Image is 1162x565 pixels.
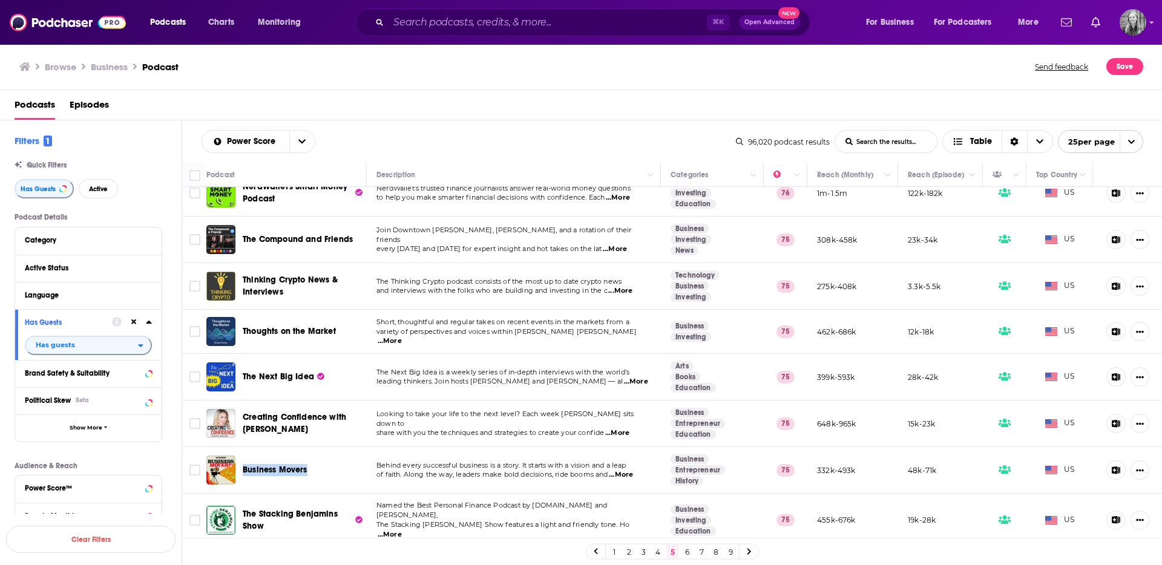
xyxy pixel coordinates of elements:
[776,187,795,199] p: 76
[206,362,235,391] img: The Next Big Idea
[866,14,914,31] span: For Business
[243,274,363,298] a: Thinking Crypto News & Interviews
[44,136,52,146] span: 1
[1036,168,1077,182] div: Top Country
[227,137,280,146] span: Power Score
[258,14,301,31] span: Monitoring
[25,336,152,355] button: open menu
[1120,9,1146,36] button: Show profile menu
[243,181,363,205] a: NerdWallet's Smart Money Podcast
[724,544,737,559] a: 9
[243,371,324,383] a: The Next Big Idea
[908,419,935,429] p: 15k-23k
[776,514,795,526] p: 75
[1018,14,1039,31] span: More
[15,179,74,198] button: Has Guests
[671,361,694,371] a: Arts
[243,464,307,476] a: Business Movers
[776,417,795,429] p: 75
[707,15,729,30] span: ⌘ K
[1058,130,1143,153] button: open menu
[376,184,631,192] span: NerdWallet’s trusted finance journalists answer real-world money questions
[776,371,795,383] p: 75
[1059,132,1115,151] span: 25 per page
[643,168,658,183] button: Column Actions
[25,287,152,302] button: Language
[25,236,144,244] div: Category
[15,213,162,221] p: Podcast Details
[609,470,633,480] span: ...More
[376,327,637,336] span: variety of perspectives and voices within [PERSON_NAME] [PERSON_NAME]
[671,408,709,417] a: Business
[376,244,602,253] span: every [DATE] and [DATE] for expert insight and hot takes on the lat
[378,530,402,540] span: ...More
[671,235,711,244] a: Investing
[15,462,162,470] p: Audience & Reach
[1045,464,1075,476] span: US
[934,14,992,31] span: For Podcasters
[778,7,800,19] span: New
[1131,230,1149,249] button: Show More Button
[25,232,152,247] button: Category
[671,429,716,439] a: Education
[776,464,795,476] p: 75
[79,179,118,198] button: Active
[200,13,241,32] a: Charts
[671,188,711,198] a: Investing
[1045,514,1075,526] span: US
[25,508,152,523] button: Reach (Monthly)
[1002,131,1027,152] div: Sort Direction
[150,14,186,31] span: Podcasts
[623,544,635,559] a: 2
[817,188,847,198] p: 1m-1.5m
[15,95,55,120] a: Podcasts
[965,168,980,183] button: Column Actions
[243,465,307,475] span: Business Movers
[671,419,725,428] a: Entrepreneur
[1106,58,1143,75] button: Save
[376,501,607,519] span: Named the Best Personal Finance Podcast by [DOMAIN_NAME] and [PERSON_NAME],
[45,61,76,73] a: Browse
[942,130,1053,153] button: Choose View
[189,326,200,337] span: Toggle select row
[15,414,162,442] button: Show More
[243,234,353,246] a: The Compound and Friends
[817,327,856,337] p: 462k-686k
[817,235,858,245] p: 308k-458k
[606,193,630,203] span: ...More
[25,315,112,330] button: Has Guests
[25,260,152,275] button: Active Status
[25,396,71,405] span: Political Skew
[206,506,235,535] img: The Stacking Benjamins Show
[189,281,200,292] span: Toggle select row
[25,291,144,299] div: Language
[1131,322,1149,341] button: Show More Button
[671,292,711,302] a: Investing
[189,465,200,475] span: Toggle select row
[817,419,856,429] p: 648k-965k
[652,544,664,559] a: 4
[202,130,315,153] h2: Choose List sort
[671,454,709,464] a: Business
[243,325,336,338] a: Thoughts on the Market
[378,336,402,346] span: ...More
[671,515,711,525] a: Investing
[10,11,126,34] img: Podchaser - Follow, Share and Rate Podcasts
[206,456,235,485] img: Business Movers
[1045,187,1075,199] span: US
[671,383,716,393] a: Education
[671,224,709,234] a: Business
[681,544,693,559] a: 6
[25,369,142,377] div: Brand Safety & Suitability
[243,509,338,531] span: The Stacking Benjamins Show
[776,280,795,292] p: 75
[25,393,152,408] button: Political SkewBeta
[671,505,709,514] a: Business
[376,193,605,201] span: to help you make smarter financial decisions with confidence. Each
[908,465,936,475] p: 48k-71k
[249,13,317,32] button: open menu
[389,13,707,32] input: Search podcasts, credits, & more...
[671,246,698,255] a: News
[671,321,709,331] a: Business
